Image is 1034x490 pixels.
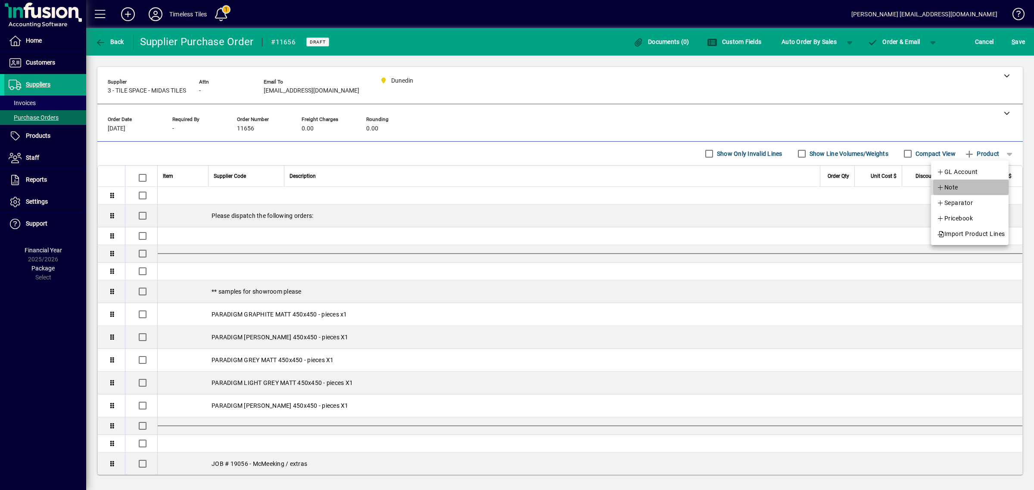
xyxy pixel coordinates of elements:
[937,198,973,208] span: Separator
[937,167,978,177] span: GL Account
[937,229,1005,239] span: Import Product Lines
[937,182,958,192] span: Note
[931,226,1009,242] button: Import Product Lines
[931,211,1009,226] button: Pricebook
[937,213,973,223] span: Pricebook
[931,180,1009,195] button: Note
[931,195,1009,211] button: Separator
[931,164,1009,180] button: GL Account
